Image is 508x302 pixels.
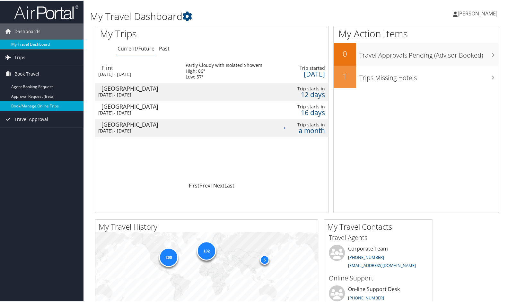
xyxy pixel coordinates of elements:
div: 5 [259,254,269,264]
a: Past [159,44,170,51]
div: 16 days [292,109,325,115]
div: [GEOGRAPHIC_DATA] [101,121,179,127]
a: [PHONE_NUMBER] [348,254,384,260]
div: [DATE] [292,70,325,76]
h2: 1 [334,70,356,81]
a: 1 [210,181,213,188]
h3: Travel Approvals Pending (Advisor Booked) [359,47,499,59]
a: 0Travel Approvals Pending (Advisor Booked) [334,42,499,65]
div: a month [292,127,325,133]
span: Trips [14,49,25,65]
div: Trip starts in [292,103,325,109]
h1: My Action Items [334,26,499,40]
div: [DATE] - [DATE] [98,71,176,77]
h2: 0 [334,48,356,59]
h2: My Travel History [99,221,318,232]
div: 102 [197,241,216,260]
a: [EMAIL_ADDRESS][DOMAIN_NAME] [348,262,416,268]
div: Trip starts in [292,121,325,127]
a: Next [213,181,224,188]
div: [GEOGRAPHIC_DATA] [101,85,179,91]
a: Last [224,181,234,188]
a: First [189,181,199,188]
img: alert-flat-solid-info.png [284,127,285,128]
h1: My Trips [100,26,226,40]
h3: Online Support [329,273,428,282]
span: [PERSON_NAME] [458,9,497,16]
div: 290 [159,247,178,266]
a: Current/Future [118,44,154,51]
h1: My Travel Dashboard [90,9,366,23]
div: 12 days [292,91,325,97]
a: [PHONE_NUMBER] [348,294,384,300]
div: High: 86° [186,68,262,73]
div: Trip started [292,65,325,70]
div: Trip starts in [292,85,325,91]
div: [DATE] - [DATE] [98,109,176,115]
span: Dashboards [14,23,40,39]
span: Travel Approval [14,111,48,127]
a: [PERSON_NAME] [453,3,504,23]
h3: Trips Missing Hotels [359,69,499,82]
span: Book Travel [14,65,39,81]
div: Low: 57° [186,73,262,79]
div: [GEOGRAPHIC_DATA] [101,103,179,109]
div: [DATE] - [DATE] [98,91,176,97]
h2: My Travel Contacts [327,221,433,232]
img: airportal-logo.png [14,4,78,19]
li: Corporate Team [326,244,431,270]
a: Prev [199,181,210,188]
a: 1Trips Missing Hotels [334,65,499,87]
h3: Travel Agents [329,233,428,242]
div: Flint [101,64,179,70]
div: Partly Cloudy with Isolated Showers [186,62,262,68]
div: [DATE] - [DATE] [98,127,176,133]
